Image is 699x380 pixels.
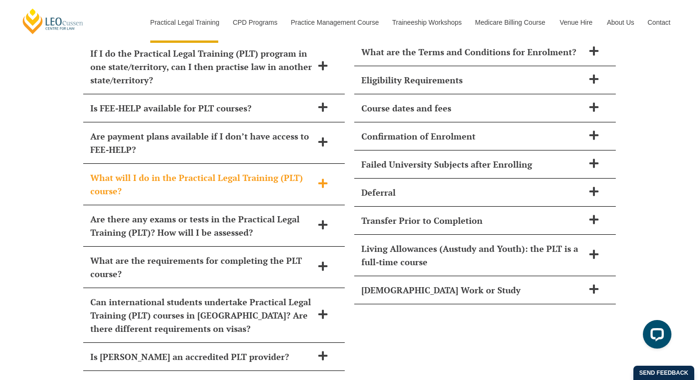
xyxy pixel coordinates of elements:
h2: Are payment plans available if I don’t have access to FEE-HELP? [90,130,313,156]
h2: Deferral [361,186,584,199]
h2: What will I do in the Practical Legal Training (PLT) course? [90,171,313,198]
h2: Confirmation of Enrolment [361,130,584,143]
h2: Can international students undertake Practical Legal Training (PLT) courses in [GEOGRAPHIC_DATA]?... [90,295,313,335]
a: Venue Hire [553,2,600,43]
h2: Course dates and fees [361,101,584,115]
a: Practice Management Course [284,2,385,43]
h2: What are the requirements for completing the PLT course? [90,254,313,280]
h2: Living Allowances (Austudy and Youth): the PLT is a full-time course [361,242,584,269]
h2: What are the Terms and Conditions for Enrolment? [361,45,584,59]
h2: If I do the Practical Legal Training (PLT) program in one state/territory, can I then practise la... [90,47,313,87]
h2: Transfer Prior to Completion [361,214,584,227]
a: Contact [641,2,678,43]
a: Practical Legal Training [143,2,226,43]
h2: Is FEE-HELP available for PLT courses? [90,101,313,115]
a: CPD Programs [225,2,283,43]
a: Medicare Billing Course [468,2,553,43]
a: Traineeship Workshops [385,2,468,43]
h2: [DEMOGRAPHIC_DATA] Work or Study [361,283,584,297]
a: [PERSON_NAME] Centre for Law [21,8,85,35]
h2: Is [PERSON_NAME] an accredited PLT provider? [90,350,313,363]
a: About Us [600,2,641,43]
h2: Are there any exams or tests in the Practical Legal Training (PLT)? How will I be assessed? [90,212,313,239]
h2: Eligibility Requirements [361,73,584,87]
h2: Failed University Subjects after Enrolling [361,158,584,171]
iframe: LiveChat chat widget [635,316,675,356]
